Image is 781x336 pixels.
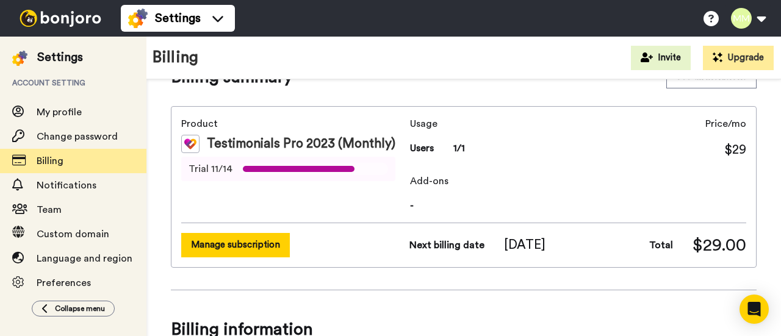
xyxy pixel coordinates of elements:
[724,141,746,159] span: $29
[631,46,691,70] button: Invite
[37,156,63,166] span: Billing
[410,141,434,155] span: Users
[181,233,290,257] button: Manage subscription
[181,135,405,153] div: Testimonials Pro 2023 (Monthly)
[410,198,746,213] span: -
[181,116,405,131] span: Product
[693,233,746,257] span: $29.00
[37,132,118,141] span: Change password
[181,135,200,153] img: tm-color.svg
[37,107,82,117] span: My profile
[649,238,673,252] span: Total
[410,174,746,188] span: Add-ons
[410,116,465,131] span: Usage
[37,254,132,263] span: Language and region
[37,49,83,66] div: Settings
[128,9,148,28] img: settings-colored.svg
[153,49,198,66] h1: Billing
[37,181,96,190] span: Notifications
[15,10,106,27] img: bj-logo-header-white.svg
[55,304,105,313] span: Collapse menu
[12,51,27,66] img: settings-colored.svg
[740,295,769,324] div: Open Intercom Messenger
[703,46,774,70] button: Upgrade
[37,229,109,239] span: Custom domain
[37,278,91,288] span: Preferences
[453,141,465,155] span: 1/1
[504,236,545,254] span: [DATE]
[705,116,746,131] span: Price/mo
[155,10,201,27] span: Settings
[409,238,484,252] span: Next billing date
[32,301,115,316] button: Collapse menu
[189,162,232,176] span: Trial 11/14
[37,205,62,215] span: Team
